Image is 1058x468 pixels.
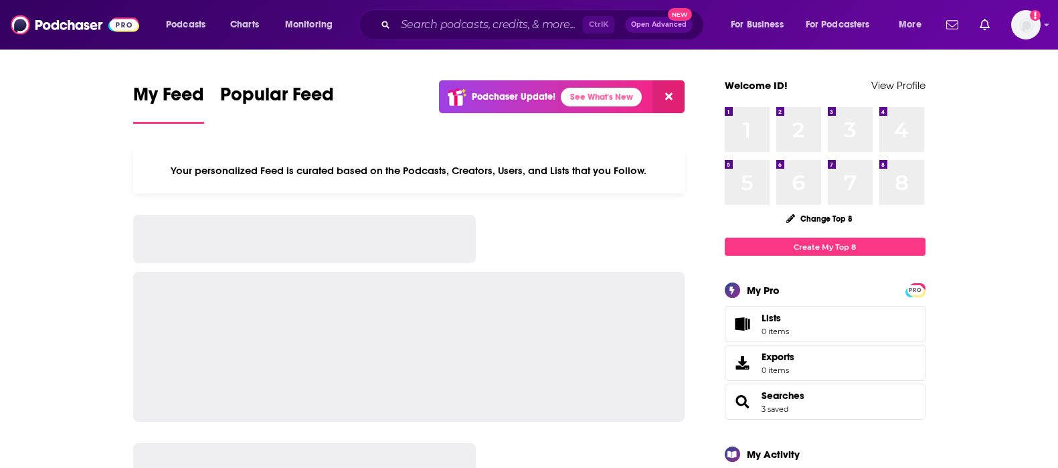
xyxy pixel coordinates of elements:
span: Lists [762,312,789,324]
a: Searches [729,392,756,411]
div: Your personalized Feed is curated based on the Podcasts, Creators, Users, and Lists that you Follow. [133,148,685,193]
span: Charts [230,15,259,34]
button: Open AdvancedNew [625,17,693,33]
a: Lists [725,306,925,342]
span: Lists [729,315,756,333]
span: Open Advanced [631,21,687,28]
p: Podchaser Update! [472,91,555,102]
a: My Feed [133,83,204,124]
span: More [899,15,921,34]
button: open menu [797,14,889,35]
svg: Add a profile image [1030,10,1041,21]
span: For Podcasters [806,15,870,34]
a: Welcome ID! [725,79,788,92]
span: Exports [762,351,794,363]
a: Show notifications dropdown [941,13,964,36]
button: open menu [721,14,800,35]
div: My Activity [747,448,800,461]
button: Change Top 8 [778,210,861,227]
a: Show notifications dropdown [974,13,995,36]
span: Monitoring [285,15,333,34]
a: Popular Feed [220,83,334,124]
a: Charts [222,14,267,35]
span: Ctrl K [583,16,614,33]
span: Popular Feed [220,83,334,114]
button: open menu [889,14,938,35]
span: Logged in as idcontent [1011,10,1041,40]
button: Show profile menu [1011,10,1041,40]
button: open menu [276,14,350,35]
a: View Profile [871,79,925,92]
span: Podcasts [166,15,205,34]
img: Podchaser - Follow, Share and Rate Podcasts [11,12,139,37]
a: See What's New [561,88,642,106]
span: My Feed [133,83,204,114]
div: Search podcasts, credits, & more... [371,9,717,40]
div: My Pro [747,284,780,297]
input: Search podcasts, credits, & more... [395,14,583,35]
span: PRO [907,285,923,295]
a: Searches [762,390,804,402]
img: User Profile [1011,10,1041,40]
span: For Business [731,15,784,34]
a: PRO [907,285,923,295]
a: 3 saved [762,404,788,414]
span: Exports [729,354,756,372]
span: 0 items [762,366,794,375]
a: Create My Top 8 [725,238,925,256]
a: Exports [725,345,925,381]
span: Searches [725,384,925,420]
span: 0 items [762,327,789,336]
span: Lists [762,312,781,324]
button: open menu [157,14,223,35]
span: New [668,8,692,21]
